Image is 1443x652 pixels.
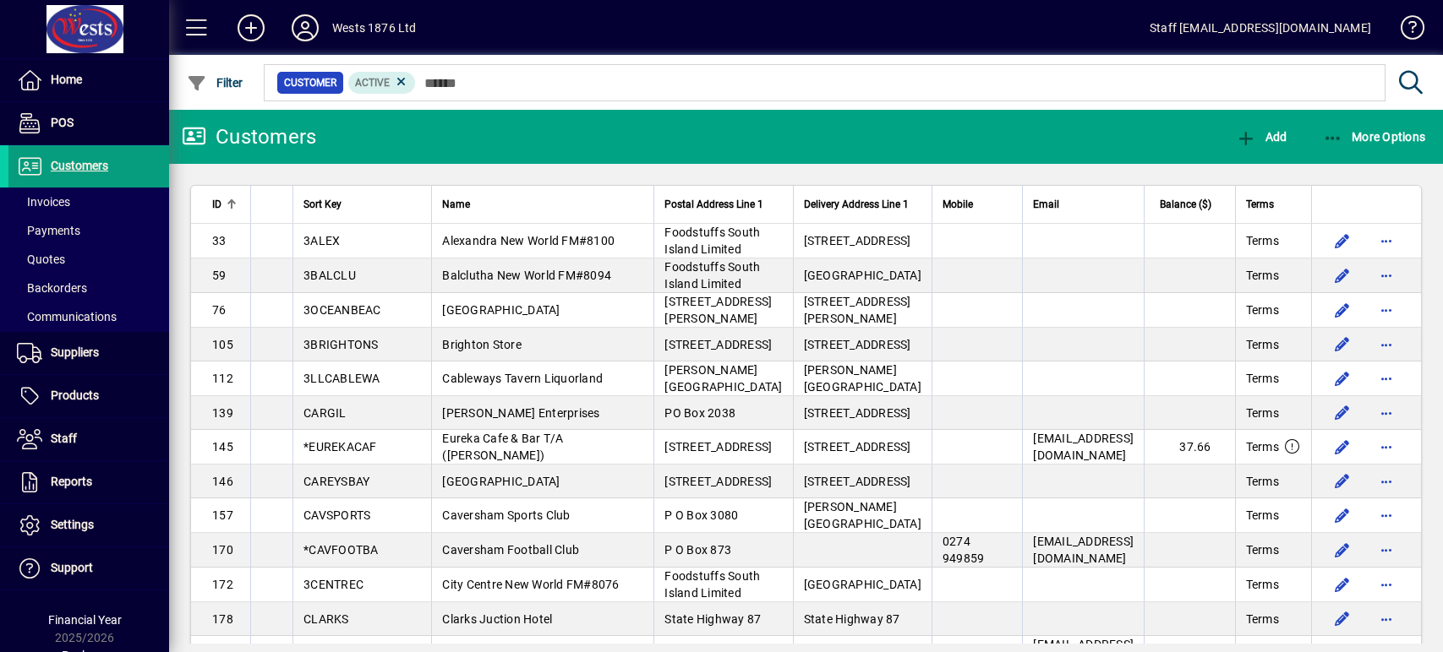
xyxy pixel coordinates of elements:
span: Caversham Football Club [442,543,579,557]
span: Terms [1246,302,1279,318]
td: 37.66 [1144,430,1235,465]
span: Terms [1246,336,1279,353]
span: [EMAIL_ADDRESS][DOMAIN_NAME] [1033,432,1134,462]
a: Settings [8,504,169,546]
span: ID [212,195,221,214]
span: [PERSON_NAME][GEOGRAPHIC_DATA] [804,363,921,394]
span: Terms [1246,541,1279,558]
span: [PERSON_NAME][GEOGRAPHIC_DATA] [664,363,782,394]
button: More options [1373,606,1400,633]
span: Email [1033,195,1059,214]
button: Edit [1329,331,1356,358]
a: Knowledge Base [1388,3,1422,58]
div: Email [1033,195,1134,214]
span: Delivery Address Line 1 [804,195,909,214]
a: Payments [8,216,169,245]
span: [GEOGRAPHIC_DATA] [442,475,560,488]
span: 139 [212,406,233,420]
span: Products [51,388,99,402]
span: 170 [212,543,233,557]
button: More options [1373,399,1400,427]
span: [GEOGRAPHIC_DATA] [804,578,921,591]
button: Add [1232,122,1291,152]
mat-chip: Activation Status: Active [348,72,416,94]
span: Reports [51,475,92,488]
div: Wests 1876 Ltd [332,14,416,41]
div: Mobile [943,195,1013,214]
span: More Options [1323,130,1426,144]
button: More options [1373,502,1400,529]
a: Suppliers [8,332,169,374]
span: [PERSON_NAME][GEOGRAPHIC_DATA] [804,500,921,530]
span: Staff [51,432,77,445]
span: CARGIL [303,406,347,420]
div: Customers [182,123,316,150]
span: 105 [212,338,233,351]
a: Quotes [8,245,169,274]
span: [EMAIL_ADDRESS][DOMAIN_NAME] [1033,535,1134,565]
button: More options [1373,468,1400,495]
span: Add [1236,130,1287,144]
span: [STREET_ADDRESS] [664,338,772,351]
span: Active [355,77,390,89]
span: Foodstuffs South Island Limited [664,260,760,291]
span: 3BALCLU [303,269,356,282]
span: [STREET_ADDRESS] [804,338,911,351]
button: Edit [1329,262,1356,289]
span: State Highway 87 [664,612,761,626]
span: Suppliers [51,345,99,359]
span: [STREET_ADDRESS] [664,440,772,454]
span: Terms [1246,576,1279,593]
button: Edit [1329,227,1356,254]
button: Edit [1329,606,1356,633]
span: Terms [1246,473,1279,490]
span: 0274 949859 [943,535,985,565]
span: Home [51,73,82,86]
button: More options [1373,331,1400,358]
button: Edit [1329,433,1356,460]
a: Reports [8,461,169,503]
button: More options [1373,365,1400,392]
span: Backorders [17,281,87,295]
span: Terms [1246,507,1279,524]
button: Edit [1329,365,1356,392]
span: POS [51,116,74,129]
span: [STREET_ADDRESS][PERSON_NAME] [664,295,772,325]
span: Filter [187,76,243,90]
div: Balance ($) [1155,195,1227,214]
span: Sort Key [303,195,342,214]
span: [STREET_ADDRESS] [804,440,911,454]
span: Financial Year [48,613,122,627]
span: State Highway 87 [804,612,900,626]
span: [STREET_ADDRESS] [664,475,772,488]
span: Terms [1246,611,1279,628]
a: Home [8,59,169,101]
span: Balance ($) [1160,195,1211,214]
span: 3ALEX [303,234,340,247]
span: 59 [212,269,227,282]
span: Postal Address Line 1 [664,195,763,214]
button: More options [1373,571,1400,598]
button: Add [224,13,278,43]
span: *CAVFOOTBA [303,543,379,557]
span: 145 [212,440,233,454]
span: Terms [1246,438,1279,455]
span: Mobile [943,195,973,214]
a: Invoices [8,187,169,216]
span: Foodstuffs South Island Limited [664,569,760,600]
span: Eureka Cafe & Bar T/A ([PERSON_NAME]) [442,432,563,462]
span: 172 [212,578,233,591]
button: Profile [278,13,332,43]
span: Foodstuffs South Island Limited [664,225,760,256]
button: Edit [1329,536,1356,563]
span: P O Box 3080 [664,508,738,522]
span: [STREET_ADDRESS] [804,406,911,420]
span: Alexandra New World FM#8100 [442,234,615,247]
a: Staff [8,418,169,460]
button: More options [1373,262,1400,289]
span: [GEOGRAPHIC_DATA] [442,303,560,317]
span: CLARKS [303,612,349,626]
button: Edit [1329,399,1356,427]
span: 33 [212,234,227,247]
span: Terms [1246,267,1279,284]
